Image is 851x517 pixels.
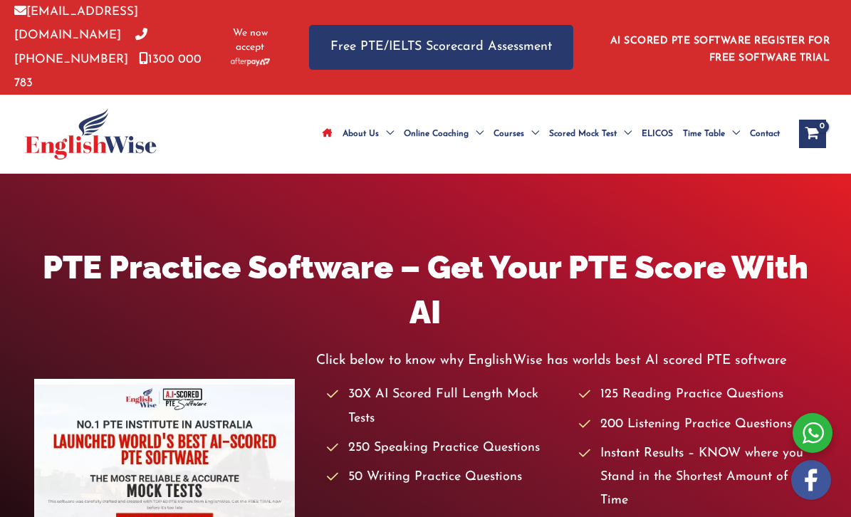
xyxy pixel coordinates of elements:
[745,109,785,159] a: Contact
[791,460,831,500] img: white-facebook.png
[14,53,202,89] a: 1300 000 783
[799,120,826,148] a: View Shopping Cart, empty
[602,24,837,70] aside: Header Widget 1
[343,109,379,159] span: About Us
[617,109,632,159] span: Menu Toggle
[338,109,399,159] a: About UsMenu Toggle
[399,109,489,159] a: Online CoachingMenu Toggle
[610,36,830,63] a: AI SCORED PTE SOFTWARE REGISTER FOR FREE SOFTWARE TRIAL
[683,109,725,159] span: Time Table
[549,109,617,159] span: Scored Mock Test
[637,109,678,159] a: ELICOS
[227,26,273,55] span: We now accept
[327,383,565,431] li: 30X AI Scored Full Length Mock Tests
[489,109,544,159] a: CoursesMenu Toggle
[14,6,138,41] a: [EMAIL_ADDRESS][DOMAIN_NAME]
[316,349,817,372] p: Click below to know why EnglishWise has worlds best AI scored PTE software
[579,413,817,437] li: 200 Listening Practice Questions
[327,437,565,460] li: 250 Speaking Practice Questions
[579,383,817,407] li: 125 Reading Practice Questions
[404,109,469,159] span: Online Coaching
[544,109,637,159] a: Scored Mock TestMenu Toggle
[750,109,780,159] span: Contact
[14,29,147,65] a: [PHONE_NUMBER]
[25,108,157,160] img: cropped-ew-logo
[579,442,817,513] li: Instant Results – KNOW where you Stand in the Shortest Amount of Time
[469,109,484,159] span: Menu Toggle
[494,109,524,159] span: Courses
[318,109,785,159] nav: Site Navigation: Main Menu
[309,25,573,70] a: Free PTE/IELTS Scorecard Assessment
[327,466,565,489] li: 50 Writing Practice Questions
[678,109,745,159] a: Time TableMenu Toggle
[642,109,673,159] span: ELICOS
[725,109,740,159] span: Menu Toggle
[34,245,817,335] h1: PTE Practice Software – Get Your PTE Score With AI
[524,109,539,159] span: Menu Toggle
[379,109,394,159] span: Menu Toggle
[231,58,270,66] img: Afterpay-Logo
